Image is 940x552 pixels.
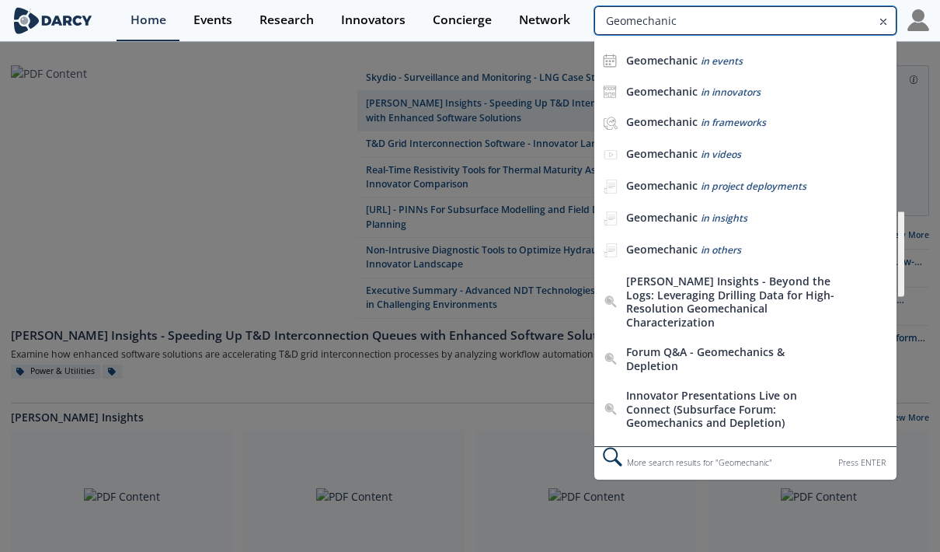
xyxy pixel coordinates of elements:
span: in innovators [701,86,761,99]
span: in project deployments [701,180,806,193]
div: Forum Q&A - Geomechanics & Depletion [626,345,837,372]
b: Geomechanic [626,242,698,257]
b: Geomechanic [626,178,698,193]
b: Geomechanic [626,114,698,129]
div: More search results for " Geomechanic " [594,446,896,480]
input: Advanced Search [594,6,896,35]
img: Profile [907,9,929,31]
div: Innovator Presentations Live on Connect (Subsurface Forum: Geomechanics and Depletion) [626,389,837,430]
div: Home [131,14,166,26]
b: Geomechanic [626,146,698,161]
span: in events [701,54,743,68]
div: Events [193,14,232,26]
span: in others [701,243,741,257]
div: Concierge [433,14,492,26]
span: in frameworks [701,116,766,129]
iframe: chat widget [898,212,940,303]
span: in videos [701,148,741,161]
b: Geomechanic [626,210,698,225]
img: icon [603,85,617,99]
span: in insights [701,211,747,225]
div: Press ENTER [838,455,886,471]
b: Geomechanic [626,84,698,99]
img: logo-wide.svg [11,7,95,34]
div: Network [519,14,570,26]
img: icon [603,54,617,68]
div: Research [259,14,314,26]
div: Innovators [341,14,406,26]
div: [PERSON_NAME] Insights - Beyond the Logs: Leveraging Drilling Data for High-Resolution Geomechani... [626,274,837,329]
b: Geomechanic [626,53,698,68]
